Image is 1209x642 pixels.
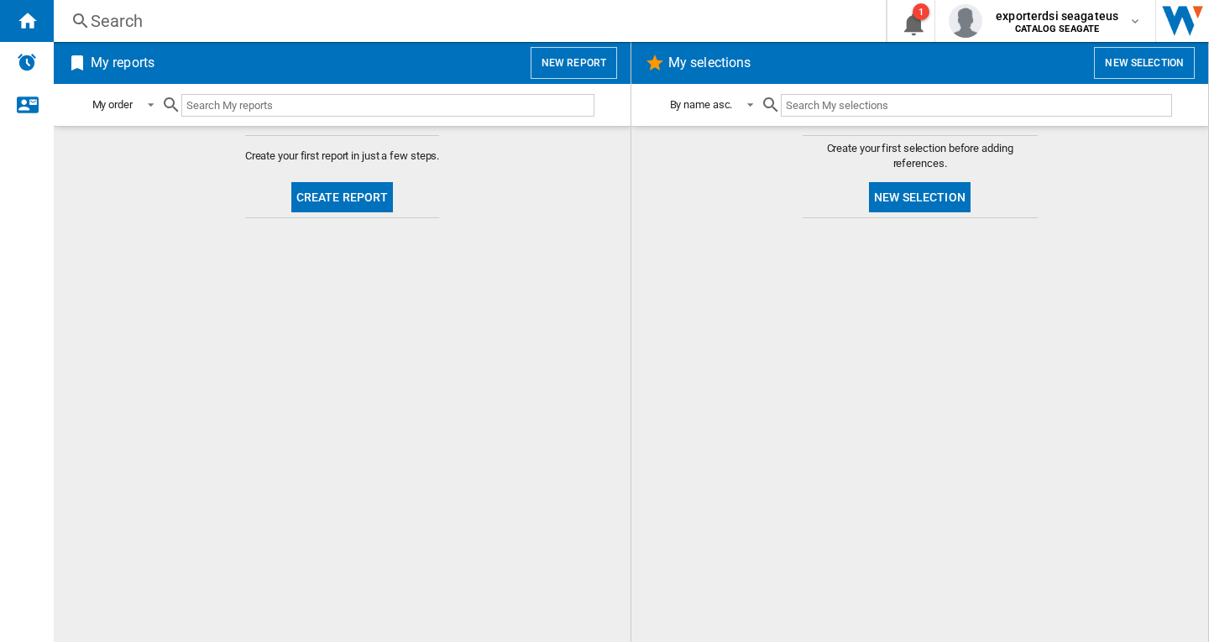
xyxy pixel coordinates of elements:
[781,94,1171,117] input: Search My selections
[803,141,1038,171] span: Create your first selection before adding references.
[996,8,1118,24] span: exporterdsi seagateus
[949,4,982,38] img: profile.jpg
[531,47,617,79] button: New report
[1015,23,1099,34] b: CATALOG SEAGATE
[87,47,158,79] h2: My reports
[913,3,929,20] div: 1
[1094,47,1195,79] button: New selection
[245,149,440,164] span: Create your first report in just a few steps.
[92,98,133,111] div: My order
[91,9,842,33] div: Search
[291,182,394,212] button: Create report
[670,98,733,111] div: By name asc.
[181,94,594,117] input: Search My reports
[665,47,754,79] h2: My selections
[17,52,37,72] img: alerts-logo.svg
[869,182,971,212] button: New selection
